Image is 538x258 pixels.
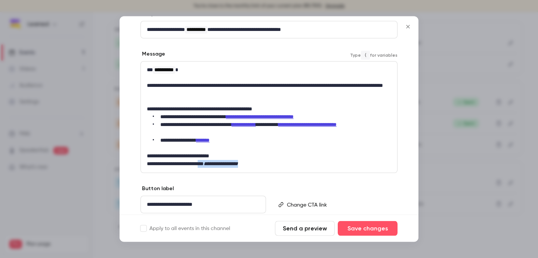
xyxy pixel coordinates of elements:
[141,196,266,213] div: editor
[140,185,174,193] label: Button label
[140,225,230,232] label: Apply to all events in this channel
[284,196,397,214] div: editor
[141,62,397,173] div: editor
[141,22,397,38] div: editor
[350,51,398,60] span: Type for variables
[338,221,398,236] button: Save changes
[401,19,415,34] button: Close
[140,51,165,58] label: Message
[275,221,335,236] button: Send a preview
[361,51,370,60] code: {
